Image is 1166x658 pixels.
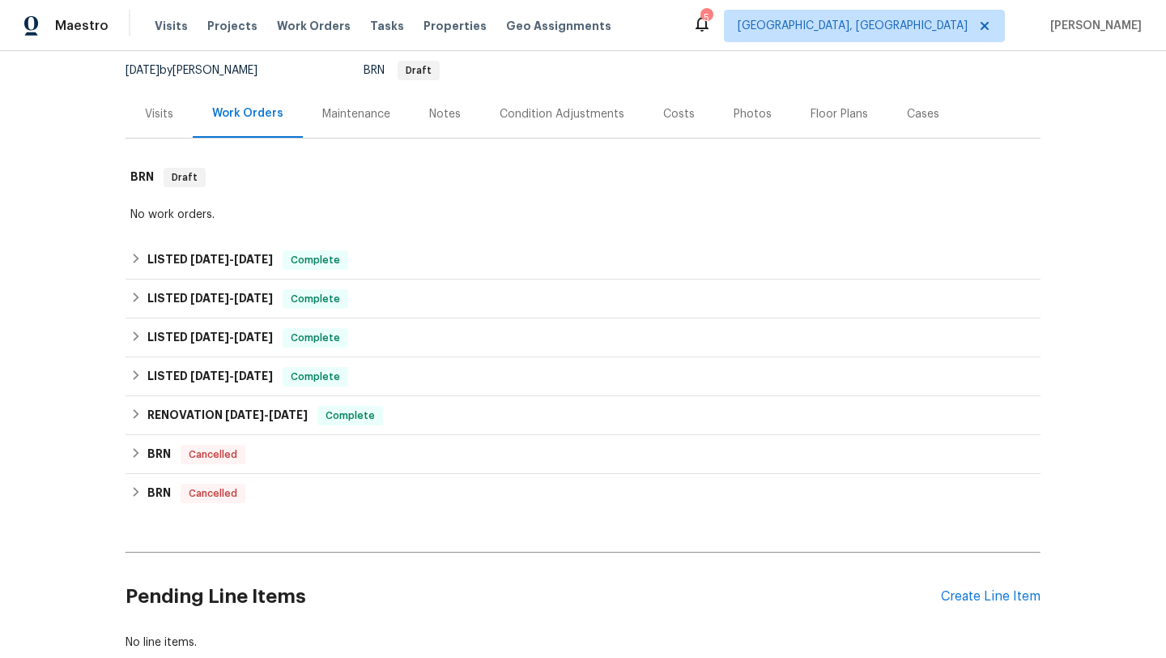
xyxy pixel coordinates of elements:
[190,293,273,304] span: -
[145,106,173,122] div: Visits
[207,18,257,34] span: Projects
[190,331,229,343] span: [DATE]
[155,18,188,34] span: Visits
[738,18,968,34] span: [GEOGRAPHIC_DATA], [GEOGRAPHIC_DATA]
[190,370,273,382] span: -
[126,634,1040,651] div: No line items.
[212,105,283,122] div: Work Orders
[126,241,1040,280] div: LISTED [DATE]-[DATE]Complete
[423,18,487,34] span: Properties
[147,328,273,348] h6: LISTED
[126,318,1040,357] div: LISTED [DATE]-[DATE]Complete
[147,406,308,425] h6: RENOVATION
[284,252,347,268] span: Complete
[811,106,868,122] div: Floor Plans
[234,254,273,265] span: [DATE]
[370,20,404,32] span: Tasks
[190,293,229,304] span: [DATE]
[126,61,277,80] div: by [PERSON_NAME]
[284,291,347,307] span: Complete
[126,357,1040,396] div: LISTED [DATE]-[DATE]Complete
[429,106,461,122] div: Notes
[126,280,1040,318] div: LISTED [DATE]-[DATE]Complete
[126,396,1040,435] div: RENOVATION [DATE]-[DATE]Complete
[126,152,1040,203] div: BRN Draft
[126,474,1040,513] div: BRN Cancelled
[907,106,939,122] div: Cases
[126,435,1040,474] div: BRN Cancelled
[126,65,160,76] span: [DATE]
[165,169,204,186] span: Draft
[225,409,308,421] span: -
[734,106,772,122] div: Photos
[182,485,244,502] span: Cancelled
[234,293,273,304] span: [DATE]
[190,370,229,382] span: [DATE]
[147,289,273,309] h6: LISTED
[399,66,438,75] span: Draft
[506,18,611,34] span: Geo Assignments
[130,168,154,187] h6: BRN
[322,106,390,122] div: Maintenance
[147,250,273,270] h6: LISTED
[319,408,381,424] span: Complete
[55,18,109,34] span: Maestro
[147,484,171,503] h6: BRN
[284,369,347,385] span: Complete
[700,10,712,26] div: 5
[225,409,264,421] span: [DATE]
[284,330,347,346] span: Complete
[234,370,273,382] span: [DATE]
[190,254,229,265] span: [DATE]
[190,254,273,265] span: -
[147,445,171,464] h6: BRN
[941,589,1040,605] div: Create Line Item
[1044,18,1142,34] span: [PERSON_NAME]
[364,65,440,76] span: BRN
[190,331,273,343] span: -
[234,331,273,343] span: [DATE]
[182,446,244,463] span: Cancelled
[130,207,1036,223] div: No work orders.
[269,409,308,421] span: [DATE]
[663,106,695,122] div: Costs
[500,106,624,122] div: Condition Adjustments
[147,367,273,387] h6: LISTED
[126,559,941,634] h2: Pending Line Items
[277,18,351,34] span: Work Orders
